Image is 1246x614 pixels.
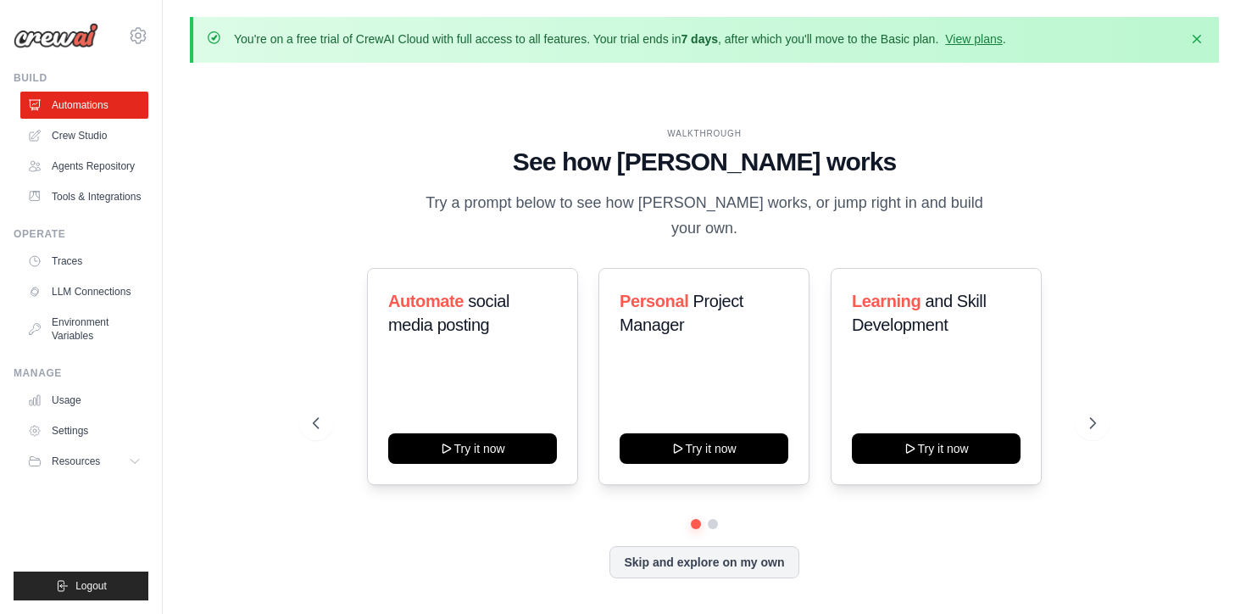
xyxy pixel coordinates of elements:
[313,127,1095,140] div: WALKTHROUGH
[14,71,148,85] div: Build
[681,32,718,46] strong: 7 days
[20,387,148,414] a: Usage
[313,147,1095,177] h1: See how [PERSON_NAME] works
[20,122,148,149] a: Crew Studio
[945,32,1002,46] a: View plans
[388,433,557,464] button: Try it now
[75,579,107,593] span: Logout
[20,417,148,444] a: Settings
[52,455,100,468] span: Resources
[852,292,986,334] span: and Skill Development
[852,433,1021,464] button: Try it now
[620,292,688,310] span: Personal
[14,23,98,48] img: Logo
[20,92,148,119] a: Automations
[14,572,148,600] button: Logout
[14,227,148,241] div: Operate
[20,183,148,210] a: Tools & Integrations
[20,448,148,475] button: Resources
[852,292,921,310] span: Learning
[20,278,148,305] a: LLM Connections
[20,153,148,180] a: Agents Repository
[420,191,989,241] p: Try a prompt below to see how [PERSON_NAME] works, or jump right in and build your own.
[609,546,798,578] button: Skip and explore on my own
[20,309,148,349] a: Environment Variables
[20,248,148,275] a: Traces
[620,292,743,334] span: Project Manager
[620,433,788,464] button: Try it now
[388,292,464,310] span: Automate
[388,292,509,334] span: social media posting
[14,366,148,380] div: Manage
[234,31,1006,47] p: You're on a free trial of CrewAI Cloud with full access to all features. Your trial ends in , aft...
